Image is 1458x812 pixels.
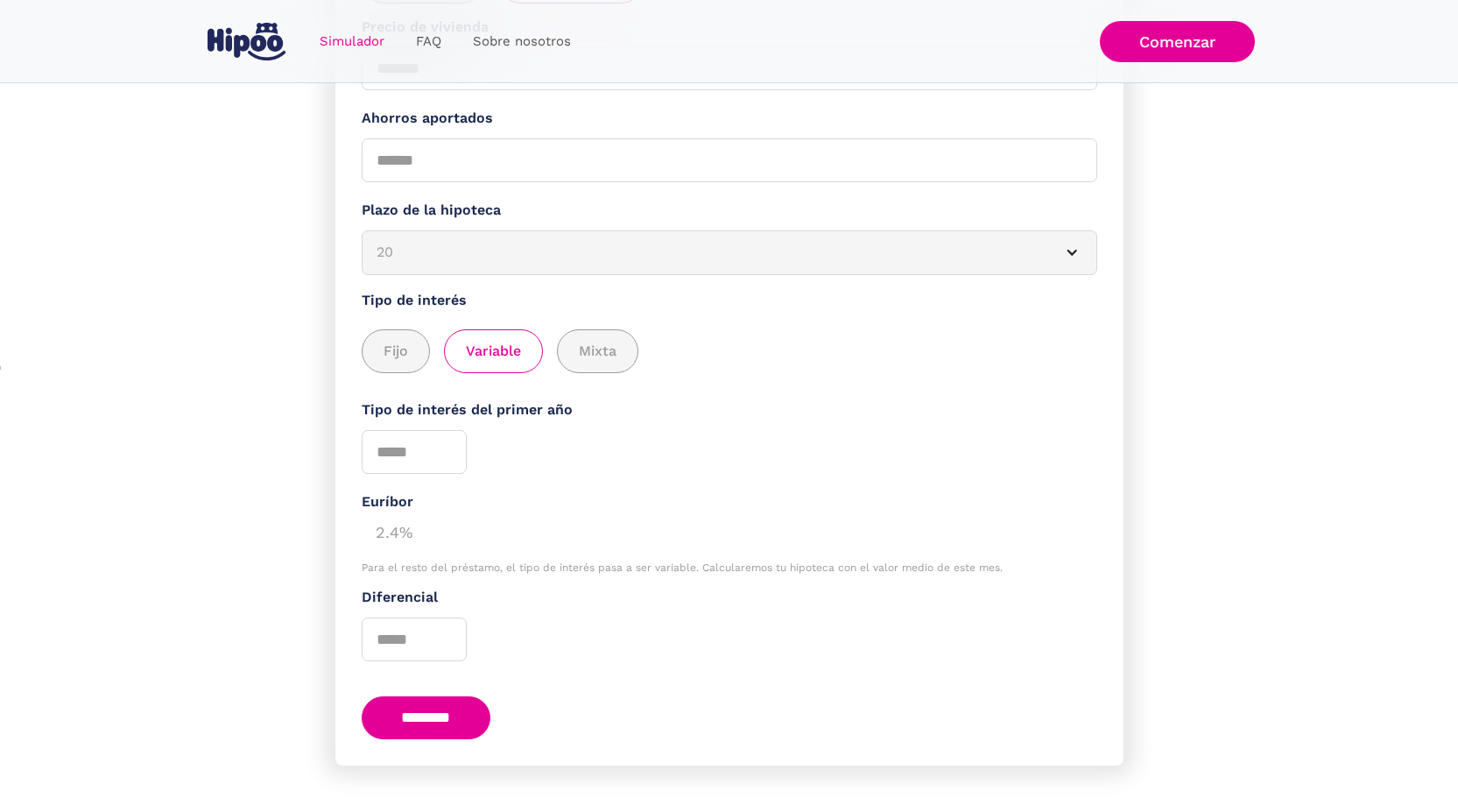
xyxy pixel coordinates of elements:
[304,25,400,59] a: Simulador
[579,341,616,363] span: Mixta
[466,341,521,363] span: Variable
[400,25,457,59] a: FAQ
[362,200,1097,222] label: Plazo de la hipoteca
[362,587,1097,609] label: Diferencial
[362,230,1097,275] article: 20
[377,242,1040,264] div: 20
[362,513,1097,548] div: 2.4%
[362,399,1097,421] label: Tipo de interés del primer año
[362,329,1097,374] div: add_description_here
[204,16,290,67] a: home
[362,491,1097,513] div: Euríbor
[384,341,408,363] span: Fijo
[1100,21,1255,62] a: Comenzar
[362,108,1097,130] label: Ahorros aportados
[362,290,1097,312] label: Tipo de interés
[457,25,587,59] a: Sobre nosotros
[362,561,1097,574] div: Para el resto del préstamo, el tipo de interés pasa a ser variable. Calcularemos tu hipoteca con ...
